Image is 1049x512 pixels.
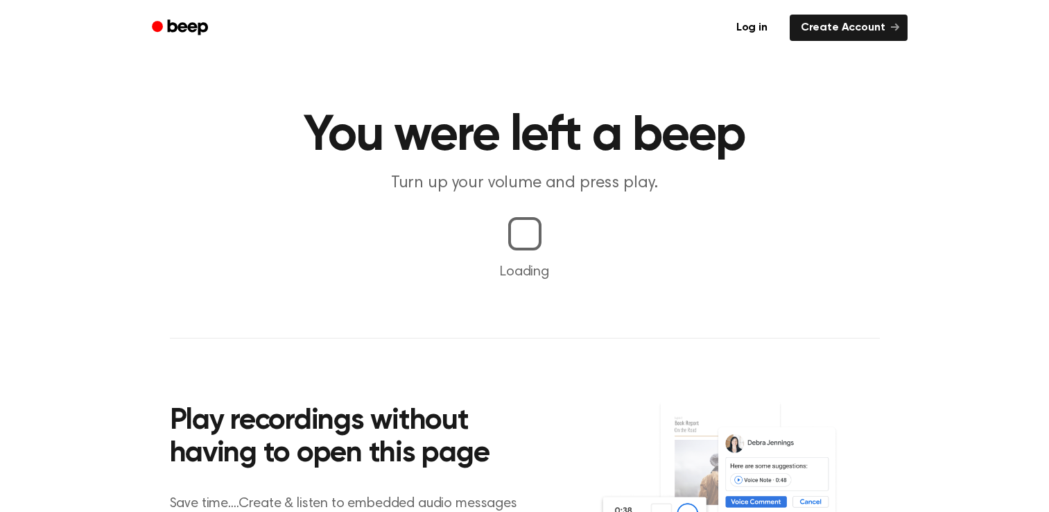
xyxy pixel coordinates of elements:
[17,262,1032,282] p: Loading
[722,12,781,44] a: Log in
[142,15,220,42] a: Beep
[790,15,908,41] a: Create Account
[259,172,791,195] p: Turn up your volume and press play.
[170,111,880,161] h1: You were left a beep
[170,405,544,471] h2: Play recordings without having to open this page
